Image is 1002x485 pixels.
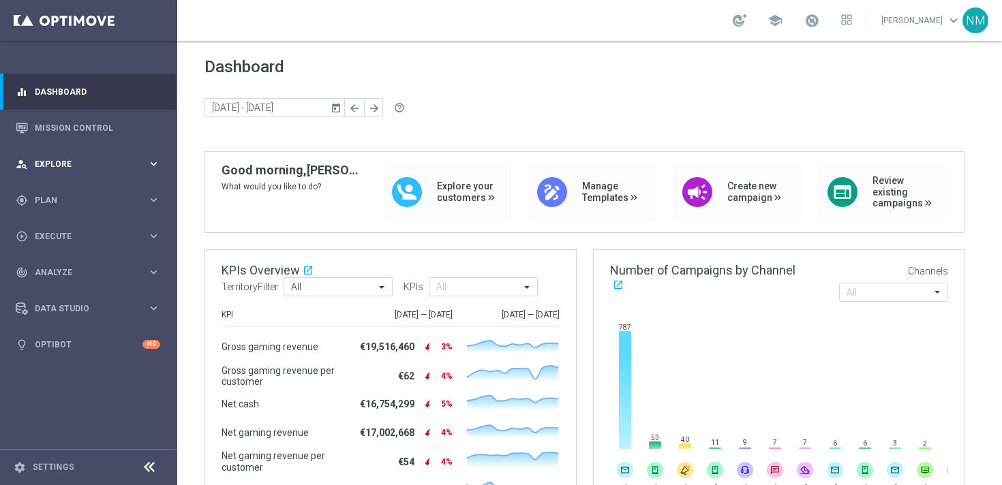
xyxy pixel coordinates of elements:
a: Dashboard [35,74,160,110]
div: +10 [142,340,160,349]
span: keyboard_arrow_down [946,13,961,28]
i: keyboard_arrow_right [147,230,160,242]
span: Explore [35,160,147,168]
span: Execute [35,232,147,240]
button: Mission Control [15,123,161,134]
i: play_circle_outline [16,230,28,242]
div: Plan [16,194,147,206]
i: keyboard_arrow_right [147,302,160,315]
button: equalizer Dashboard [15,87,161,97]
i: gps_fixed [16,194,28,206]
a: Settings [33,463,74,471]
div: Execute [16,230,147,242]
i: keyboard_arrow_right [147,157,160,170]
i: equalizer [16,86,28,98]
button: person_search Explore keyboard_arrow_right [15,159,161,170]
button: lightbulb Optibot +10 [15,339,161,350]
span: Plan [35,196,147,204]
div: Dashboard [16,74,160,110]
div: Explore [16,158,147,170]
div: Mission Control [16,110,160,146]
a: Mission Control [35,110,160,146]
i: track_changes [16,266,28,279]
div: NM [962,7,988,33]
i: keyboard_arrow_right [147,193,160,206]
span: Analyze [35,268,147,277]
a: [PERSON_NAME]keyboard_arrow_down [880,10,962,31]
button: track_changes Analyze keyboard_arrow_right [15,267,161,278]
span: Data Studio [35,304,147,313]
i: keyboard_arrow_right [147,266,160,279]
i: person_search [16,158,28,170]
span: school [768,13,783,28]
button: gps_fixed Plan keyboard_arrow_right [15,195,161,206]
div: Analyze [16,266,147,279]
button: Data Studio keyboard_arrow_right [15,303,161,314]
div: Optibot [16,326,160,362]
i: settings [14,461,26,473]
button: play_circle_outline Execute keyboard_arrow_right [15,231,161,242]
div: Data Studio [16,302,147,315]
i: lightbulb [16,339,28,351]
a: Optibot [35,326,142,362]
